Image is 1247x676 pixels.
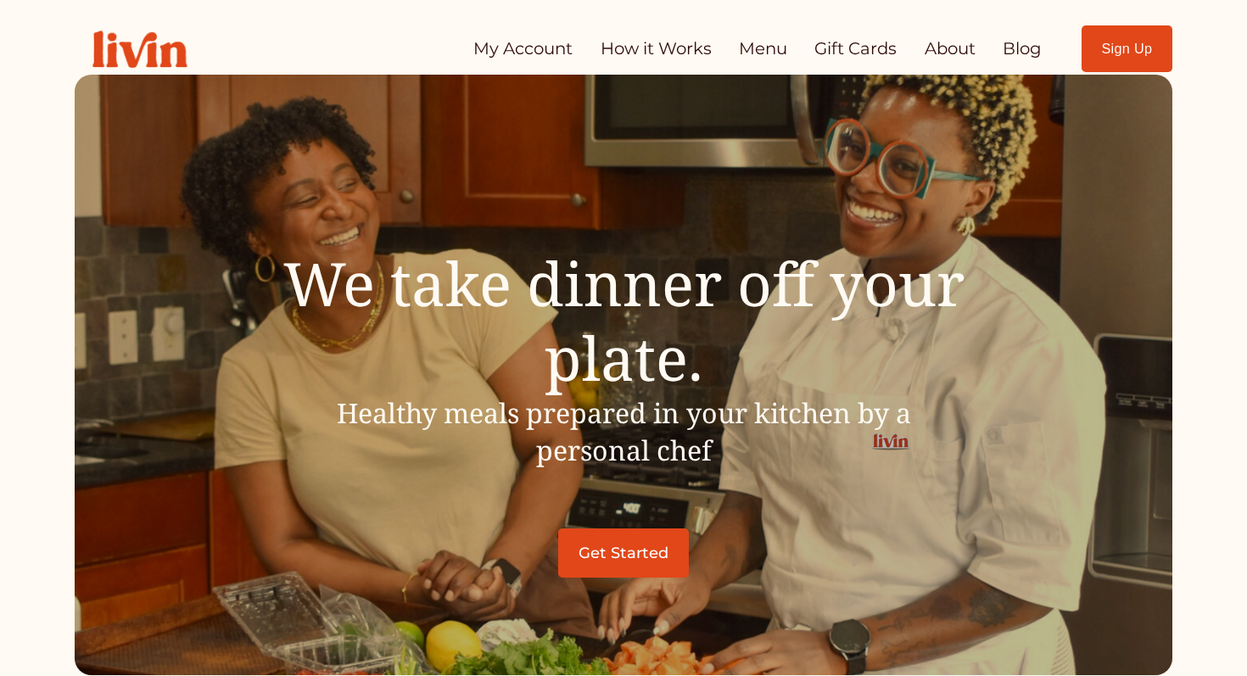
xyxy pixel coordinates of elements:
[814,32,897,66] a: Gift Cards
[739,32,787,66] a: Menu
[337,394,911,468] span: Healthy meals prepared in your kitchen by a personal chef
[1003,32,1042,66] a: Blog
[473,32,573,66] a: My Account
[925,32,976,66] a: About
[601,32,712,66] a: How it Works
[1082,25,1172,72] a: Sign Up
[75,13,205,86] img: Livin
[558,528,689,578] a: Get Started
[283,242,980,398] span: We take dinner off your plate.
